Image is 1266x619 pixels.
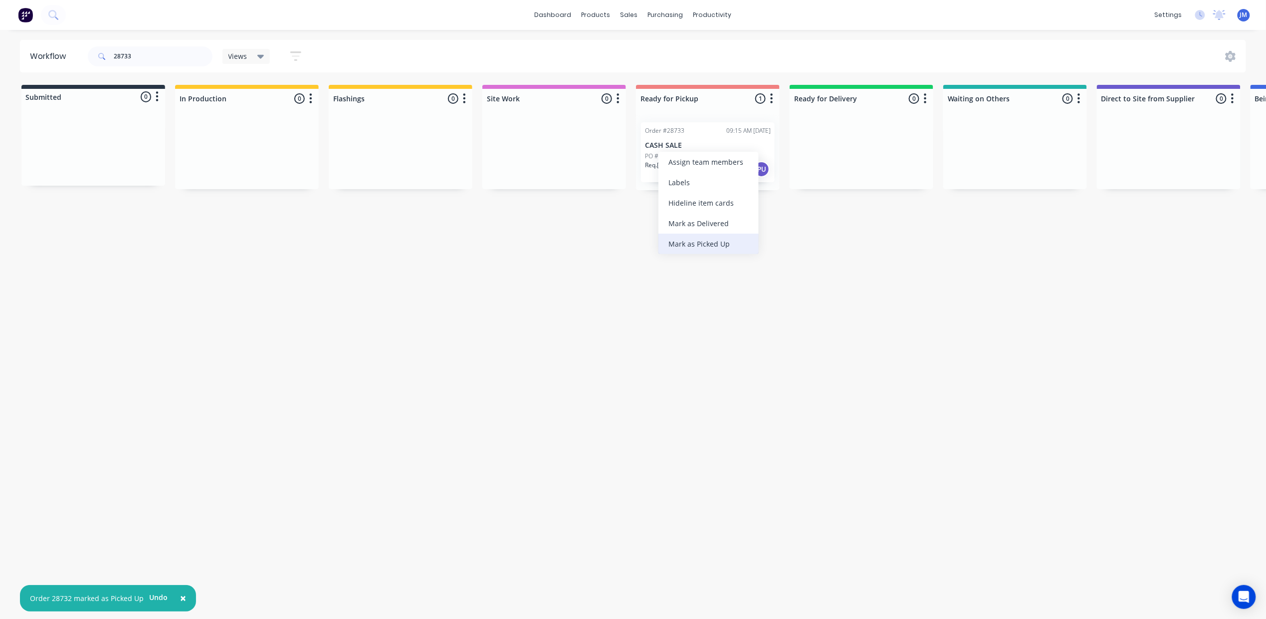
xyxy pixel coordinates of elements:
[144,590,173,605] button: Undo
[18,7,33,22] img: Factory
[114,46,212,66] input: Search for orders...
[1240,10,1248,19] span: JM
[645,152,704,161] p: PO #[PERSON_NAME]
[530,7,577,22] a: dashboard
[228,51,247,61] span: Views
[1150,7,1187,22] div: settings
[645,141,771,150] p: CASH SALE
[645,161,676,170] p: Req. [DATE]
[1232,585,1256,609] div: Open Intercom Messenger
[170,587,196,611] button: Close
[658,152,759,172] div: Assign team members
[726,126,771,135] div: 09:15 AM [DATE]
[643,7,688,22] div: purchasing
[754,161,770,177] div: PU
[30,593,144,604] div: Order 28732 marked as Picked Up
[658,193,759,213] div: Hide line item cards
[577,7,616,22] div: products
[688,7,737,22] div: productivity
[30,50,71,62] div: Workflow
[616,7,643,22] div: sales
[645,126,684,135] div: Order #28733
[658,213,759,234] div: Mark as Delivered
[180,591,186,605] span: ×
[658,172,759,193] div: Labels
[658,234,759,254] div: Mark as Picked Up
[641,122,775,182] div: Order #2873309:15 AM [DATE]CASH SALEPO #[PERSON_NAME]Req.[DATE]PU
